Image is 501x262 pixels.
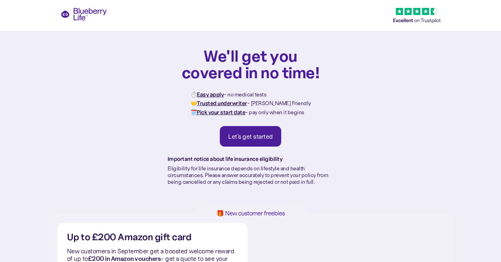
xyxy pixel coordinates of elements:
[204,210,297,217] h1: 🎁 New customer freebies
[197,91,224,98] strong: Easy apply
[67,232,192,242] h2: Up to £200 Amazon gift card
[220,126,281,147] a: Let's get started
[168,165,334,185] p: Eligibility for life insurance depends on lifestyle and health circumstances. Please answer accur...
[168,155,283,162] strong: Important notice about life insurance eligibility
[197,109,245,116] strong: Pick your start date
[181,47,320,81] h1: We'll get you covered in no time!
[228,132,273,140] div: Let's get started
[190,90,311,117] p: ⏱️ - no medical tests 🤝 - [PERSON_NAME] Friendly 🗓️ - pay only when it begins
[197,100,247,107] strong: Trusted underwriter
